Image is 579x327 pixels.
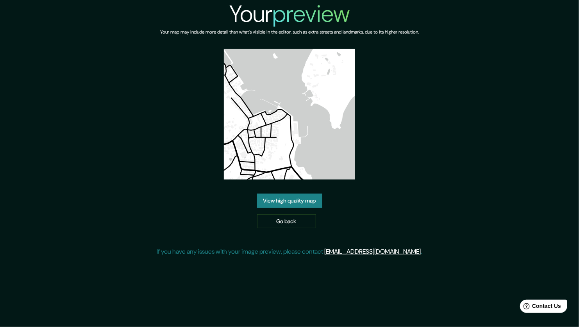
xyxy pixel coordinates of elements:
[257,194,322,208] a: View high quality map
[157,247,422,256] p: If you have any issues with your image preview, please contact .
[325,247,421,256] a: [EMAIL_ADDRESS][DOMAIN_NAME]
[160,28,419,36] h6: Your map may include more detail than what's visible in the editor, such as extra streets and lan...
[224,49,355,179] img: created-map-preview
[509,297,570,318] iframe: Help widget launcher
[257,214,316,229] a: Go back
